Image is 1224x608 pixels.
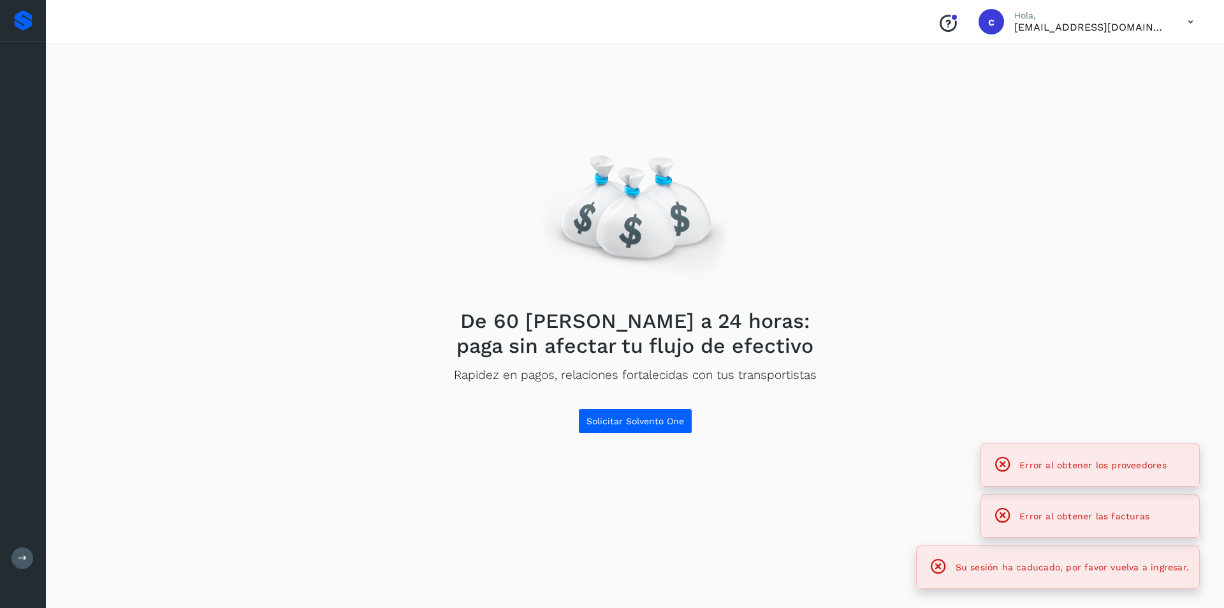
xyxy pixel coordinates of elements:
span: Error al obtener los proveedores [1019,460,1167,470]
p: contabilidad5@easo.com [1014,21,1167,33]
p: Hola, [1014,10,1167,21]
h2: De 60 [PERSON_NAME] a 24 horas: paga sin afectar tu flujo de efectivo [453,309,817,358]
span: Su sesión ha caducado, por favor vuelva a ingresar. [956,562,1189,572]
p: Rapidez en pagos, relaciones fortalecidas con tus transportistas [454,368,817,383]
img: Empty state image [525,112,745,299]
span: Solicitar Solvento One [586,417,684,426]
span: Error al obtener las facturas [1019,511,1149,521]
button: Solicitar Solvento One [578,408,692,434]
